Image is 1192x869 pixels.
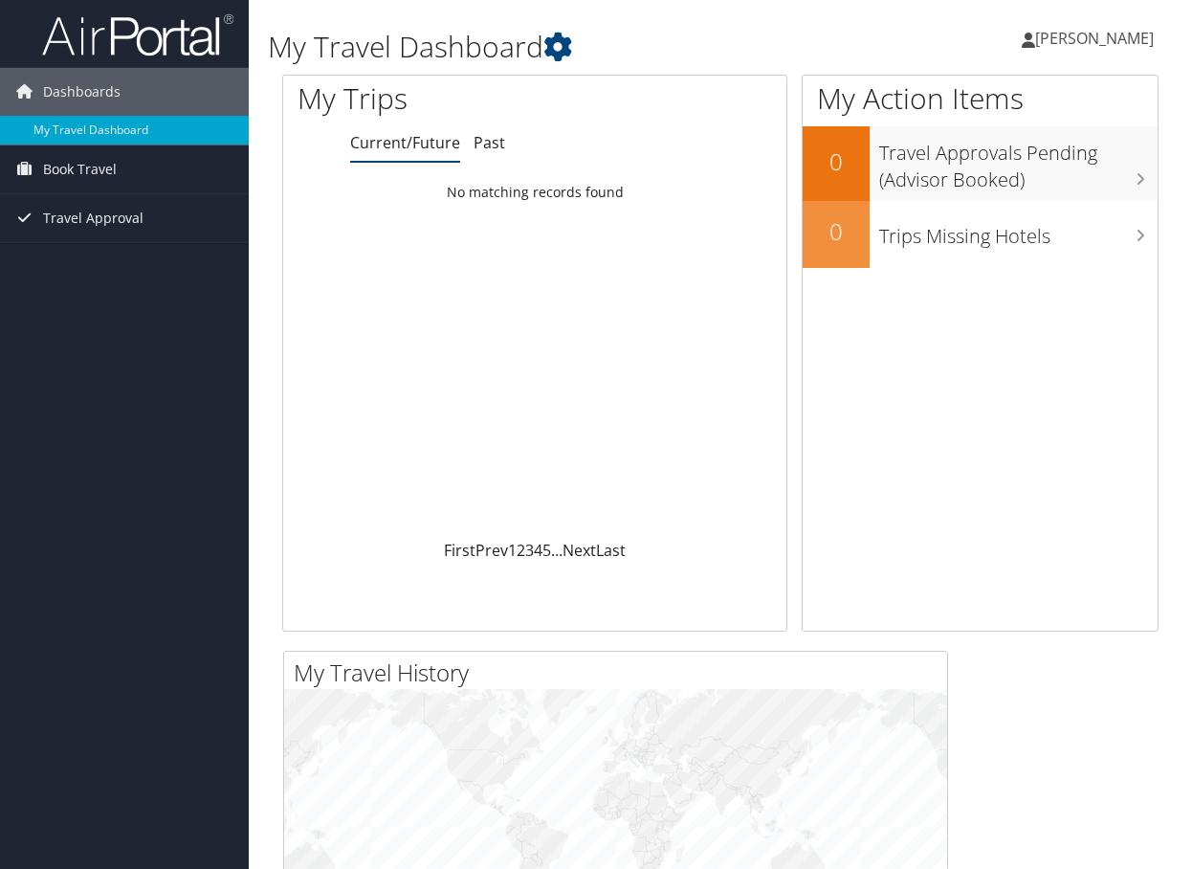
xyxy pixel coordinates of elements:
[1022,10,1173,67] a: [PERSON_NAME]
[43,145,117,193] span: Book Travel
[43,194,143,242] span: Travel Approval
[534,540,542,561] a: 4
[1035,28,1154,49] span: [PERSON_NAME]
[444,540,475,561] a: First
[475,540,508,561] a: Prev
[563,540,596,561] a: Next
[596,540,626,561] a: Last
[879,213,1158,250] h3: Trips Missing Hotels
[268,27,872,67] h1: My Travel Dashboard
[283,175,786,210] td: No matching records found
[803,201,1158,268] a: 0Trips Missing Hotels
[298,78,563,119] h1: My Trips
[517,540,525,561] a: 2
[803,126,1158,200] a: 0Travel Approvals Pending (Advisor Booked)
[43,68,121,116] span: Dashboards
[879,130,1158,193] h3: Travel Approvals Pending (Advisor Booked)
[474,132,505,153] a: Past
[350,132,460,153] a: Current/Future
[42,12,233,57] img: airportal-logo.png
[803,215,870,248] h2: 0
[803,145,870,178] h2: 0
[508,540,517,561] a: 1
[542,540,551,561] a: 5
[551,540,563,561] span: …
[525,540,534,561] a: 3
[294,657,947,689] h2: My Travel History
[803,78,1158,119] h1: My Action Items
